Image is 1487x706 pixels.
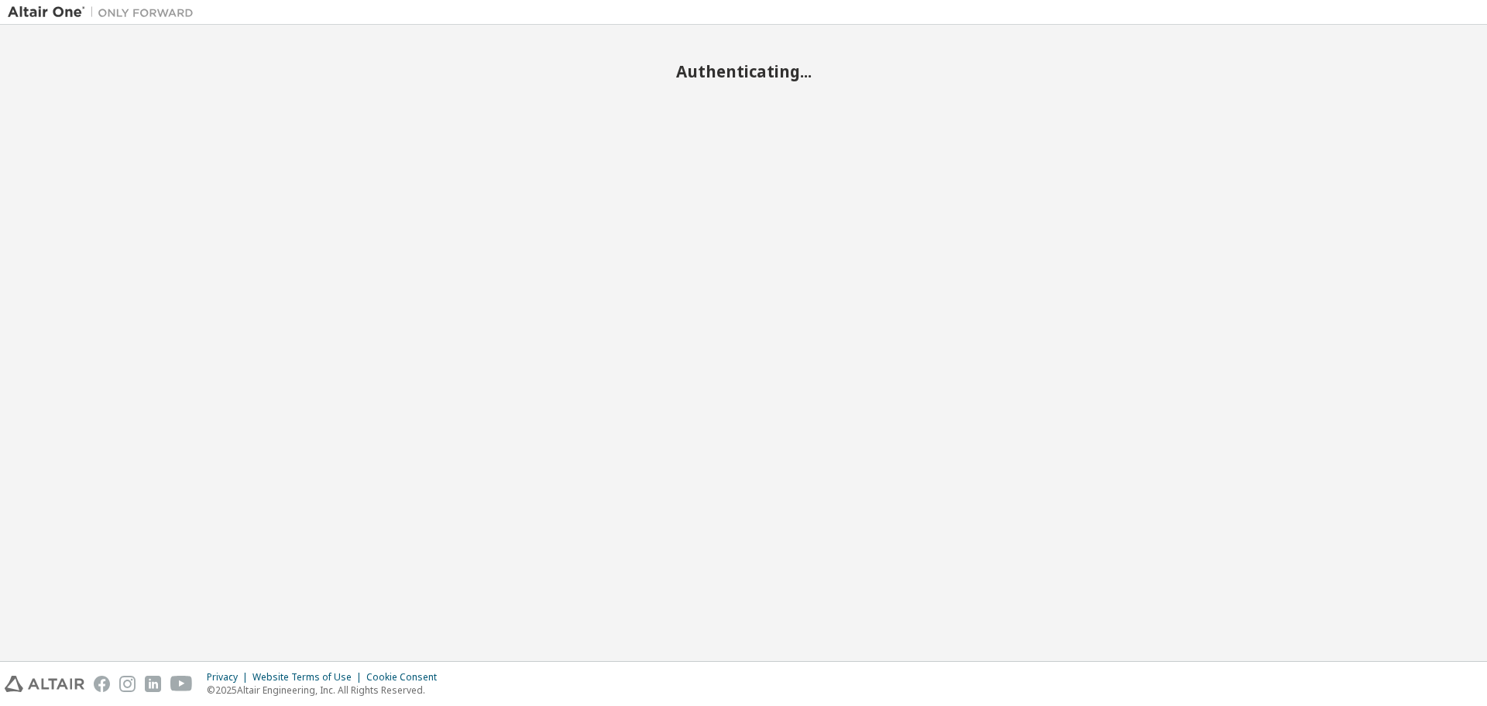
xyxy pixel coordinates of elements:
img: facebook.svg [94,676,110,692]
img: linkedin.svg [145,676,161,692]
div: Privacy [207,671,252,684]
h2: Authenticating... [8,61,1479,81]
p: © 2025 Altair Engineering, Inc. All Rights Reserved. [207,684,446,697]
img: instagram.svg [119,676,136,692]
img: Altair One [8,5,201,20]
div: Cookie Consent [366,671,446,684]
div: Website Terms of Use [252,671,366,684]
img: youtube.svg [170,676,193,692]
img: altair_logo.svg [5,676,84,692]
